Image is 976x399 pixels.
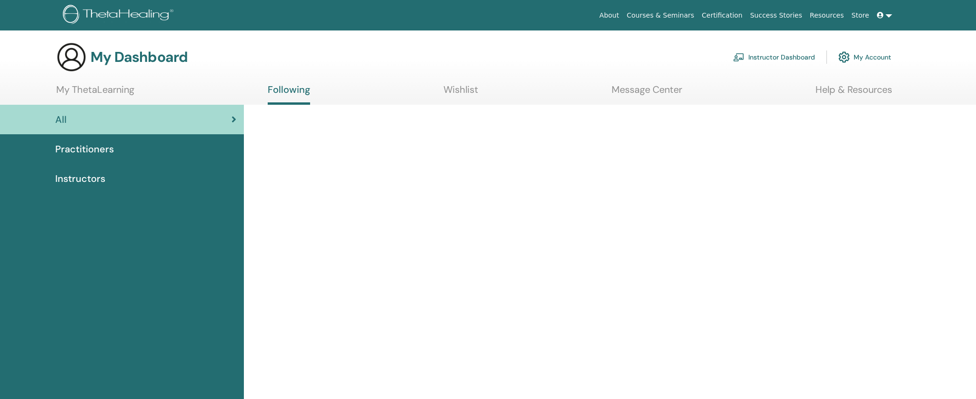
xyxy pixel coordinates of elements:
[746,7,806,24] a: Success Stories
[623,7,698,24] a: Courses & Seminars
[595,7,623,24] a: About
[443,84,478,102] a: Wishlist
[848,7,873,24] a: Store
[55,142,114,156] span: Practitioners
[91,49,188,66] h3: My Dashboard
[806,7,848,24] a: Resources
[56,84,134,102] a: My ThetaLearning
[55,171,105,186] span: Instructors
[698,7,746,24] a: Certification
[63,5,177,26] img: logo.png
[838,47,891,68] a: My Account
[733,53,745,61] img: chalkboard-teacher.svg
[55,112,67,127] span: All
[838,49,850,65] img: cog.svg
[733,47,815,68] a: Instructor Dashboard
[268,84,310,105] a: Following
[815,84,892,102] a: Help & Resources
[56,42,87,72] img: generic-user-icon.jpg
[612,84,682,102] a: Message Center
